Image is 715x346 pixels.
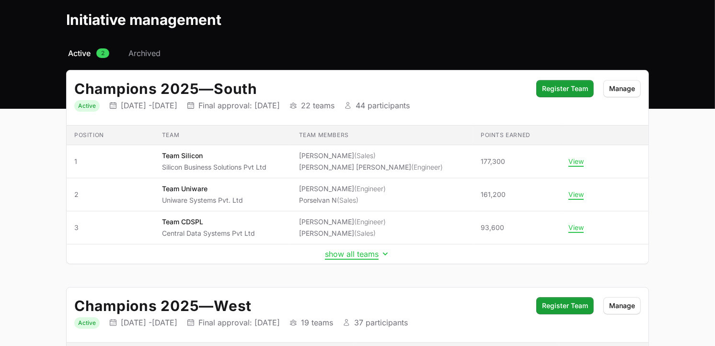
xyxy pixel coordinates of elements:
[411,163,443,171] span: (Engineer)
[96,48,109,58] span: 2
[481,223,504,232] span: 93,600
[74,157,147,166] span: 1
[198,101,280,110] p: Final approval: [DATE]
[301,101,334,110] p: 22 teams
[568,157,584,166] button: View
[66,70,649,264] div: Initiative details
[154,126,291,145] th: Team
[74,223,147,232] span: 3
[609,300,635,311] span: Manage
[66,47,111,59] a: Active2
[354,185,386,193] span: (Engineer)
[603,297,641,314] button: Manage
[603,80,641,97] button: Manage
[199,297,214,314] span: —
[609,83,635,94] span: Manage
[74,297,527,314] h2: Champions 2025 West
[199,80,214,97] span: —
[337,196,358,204] span: (Sales)
[299,162,443,172] li: [PERSON_NAME] [PERSON_NAME]
[354,218,386,226] span: (Engineer)
[354,229,376,237] span: (Sales)
[299,184,386,194] li: [PERSON_NAME]
[162,184,243,194] p: Team Uniware
[162,217,255,227] p: Team CDSPL
[481,190,506,199] span: 161,200
[568,190,584,199] button: View
[536,80,594,97] button: Register Team
[162,229,255,238] p: Central Data Systems Pvt Ltd
[481,157,505,166] span: 177,300
[162,162,266,172] p: Silicon Business Solutions Pvt Ltd
[291,126,473,145] th: Team members
[301,318,333,327] p: 19 teams
[536,297,594,314] button: Register Team
[162,196,243,205] p: Uniware Systems Pvt. Ltd
[162,151,266,161] p: Team Silicon
[66,47,649,59] nav: Initiative activity log navigation
[542,300,588,311] span: Register Team
[325,249,390,259] button: show all teams
[74,190,147,199] span: 2
[299,229,386,238] li: [PERSON_NAME]
[568,223,584,232] button: View
[68,47,91,59] span: Active
[299,151,443,161] li: [PERSON_NAME]
[473,126,561,145] th: Points earned
[542,83,588,94] span: Register Team
[354,318,408,327] p: 37 participants
[67,126,154,145] th: Position
[299,217,386,227] li: [PERSON_NAME]
[74,80,527,97] h2: Champions 2025 South
[354,151,376,160] span: (Sales)
[128,47,161,59] span: Archived
[121,101,177,110] p: [DATE] - [DATE]
[66,11,221,28] h1: Initiative management
[356,101,410,110] p: 44 participants
[127,47,162,59] a: Archived
[121,318,177,327] p: [DATE] - [DATE]
[198,318,280,327] p: Final approval: [DATE]
[299,196,386,205] li: Porselvan N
